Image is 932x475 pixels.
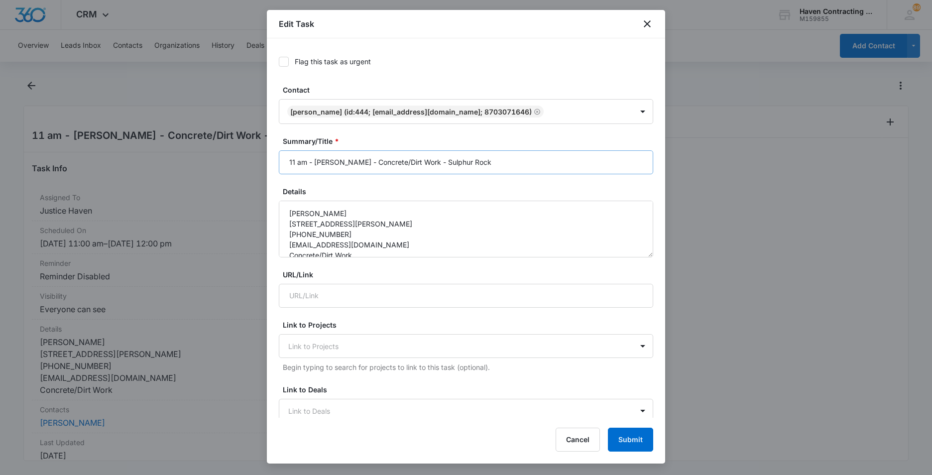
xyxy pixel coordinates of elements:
button: Cancel [556,428,600,452]
div: Flag this task as urgent [295,56,371,67]
label: Link to Projects [283,320,657,330]
button: close [641,18,653,30]
div: [PERSON_NAME] (ID:444; [EMAIL_ADDRESS][DOMAIN_NAME]; 8703071646) [290,108,532,116]
button: Submit [608,428,653,452]
label: URL/Link [283,269,657,280]
input: Summary/Title [279,150,653,174]
div: Remove Greg Green (ID:444; greggrn2@gmail.com; 8703071646) [532,108,541,115]
label: Contact [283,85,657,95]
input: URL/Link [279,284,653,308]
label: Link to Deals [283,384,657,395]
label: Details [283,186,657,197]
textarea: [PERSON_NAME] [STREET_ADDRESS][PERSON_NAME] [PHONE_NUMBER] [EMAIL_ADDRESS][DOMAIN_NAME] Concrete/... [279,201,653,257]
h1: Edit Task [279,18,314,30]
p: Begin typing to search for projects to link to this task (optional). [283,362,653,372]
label: Summary/Title [283,136,657,146]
